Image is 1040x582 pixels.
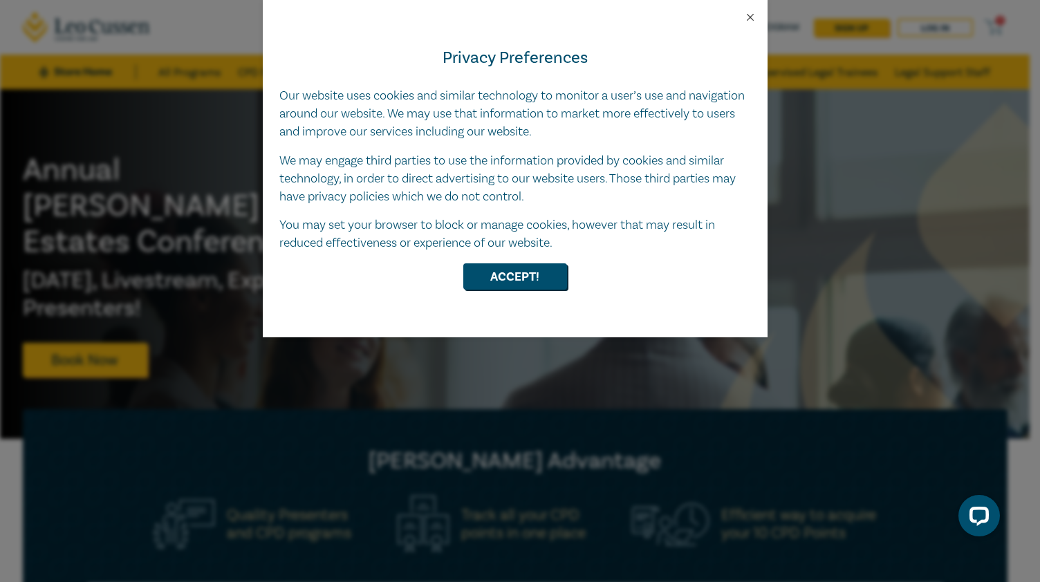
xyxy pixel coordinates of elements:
[279,87,751,141] p: Our website uses cookies and similar technology to monitor a user’s use and navigation around our...
[463,263,567,290] button: Accept!
[744,11,756,24] button: Close
[279,216,751,252] p: You may set your browser to block or manage cookies, however that may result in reduced effective...
[279,46,751,71] h4: Privacy Preferences
[947,489,1005,547] iframe: LiveChat chat widget
[279,152,751,206] p: We may engage third parties to use the information provided by cookies and similar technology, in...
